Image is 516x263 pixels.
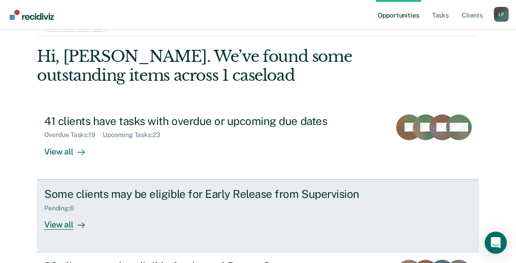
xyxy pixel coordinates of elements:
[485,232,507,254] div: Open Intercom Messenger
[103,131,168,139] div: Upcoming Tasks : 23
[44,139,96,157] div: View all
[44,187,368,201] div: Some clients may be eligible for Early Release from Supervision
[44,114,368,128] div: 41 clients have tasks with overdue or upcoming due dates
[44,204,82,212] div: Pending : 6
[37,47,391,85] div: Hi, [PERSON_NAME]. We’ve found some outstanding items across 1 caseload
[37,179,479,252] a: Some clients may be eligible for Early Release from SupervisionPending:6View all
[44,131,103,139] div: Overdue Tasks : 19
[494,7,509,22] div: L F
[494,7,509,22] button: Profile dropdown button
[37,107,479,179] a: 41 clients have tasks with overdue or upcoming due datesOverdue Tasks:19Upcoming Tasks:23View all
[10,10,54,20] img: Recidiviz
[44,212,96,230] div: View all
